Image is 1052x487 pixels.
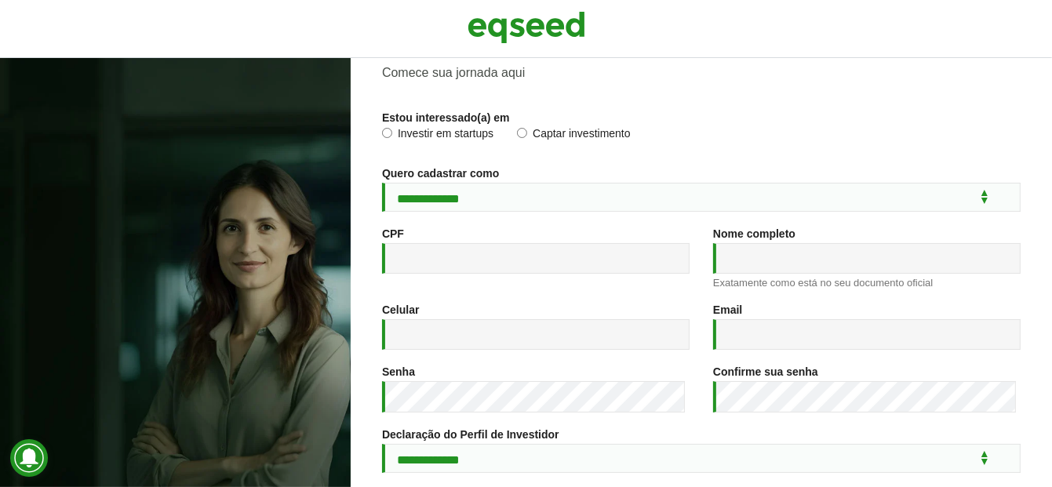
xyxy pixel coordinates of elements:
label: Email [713,304,742,315]
label: Investir em startups [382,128,493,144]
label: Confirme sua senha [713,366,818,377]
label: Quero cadastrar como [382,168,499,179]
p: Comece sua jornada aqui [382,65,1021,80]
img: EqSeed Logo [468,8,585,47]
label: Estou interessado(a) em [382,112,510,123]
label: Senha [382,366,415,377]
input: Captar investimento [517,128,527,138]
div: Exatamente como está no seu documento oficial [713,278,1021,288]
label: Celular [382,304,419,315]
label: Declaração do Perfil de Investidor [382,429,559,440]
label: CPF [382,228,404,239]
label: Captar investimento [517,128,631,144]
input: Investir em startups [382,128,392,138]
label: Nome completo [713,228,795,239]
